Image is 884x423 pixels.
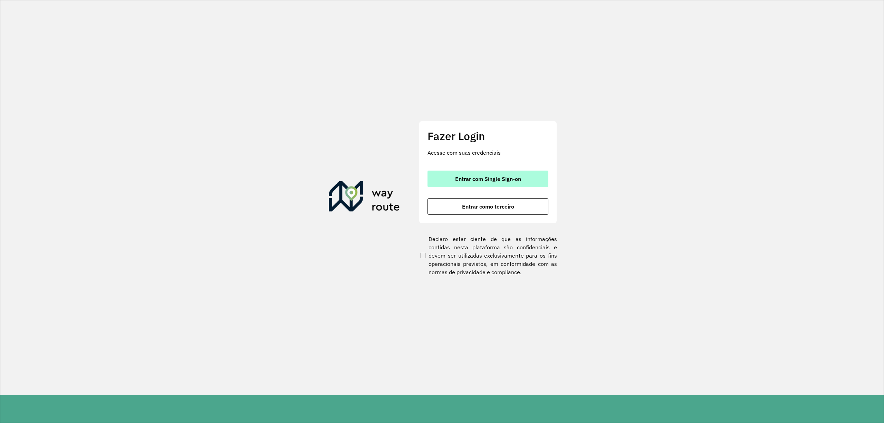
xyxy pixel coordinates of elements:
[329,181,400,214] img: Roteirizador AmbevTech
[419,235,557,276] label: Declaro estar ciente de que as informações contidas nesta plataforma são confidenciais e devem se...
[462,204,514,209] span: Entrar como terceiro
[427,171,548,187] button: button
[427,198,548,215] button: button
[427,129,548,143] h2: Fazer Login
[455,176,521,182] span: Entrar com Single Sign-on
[427,148,548,157] p: Acesse com suas credenciais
